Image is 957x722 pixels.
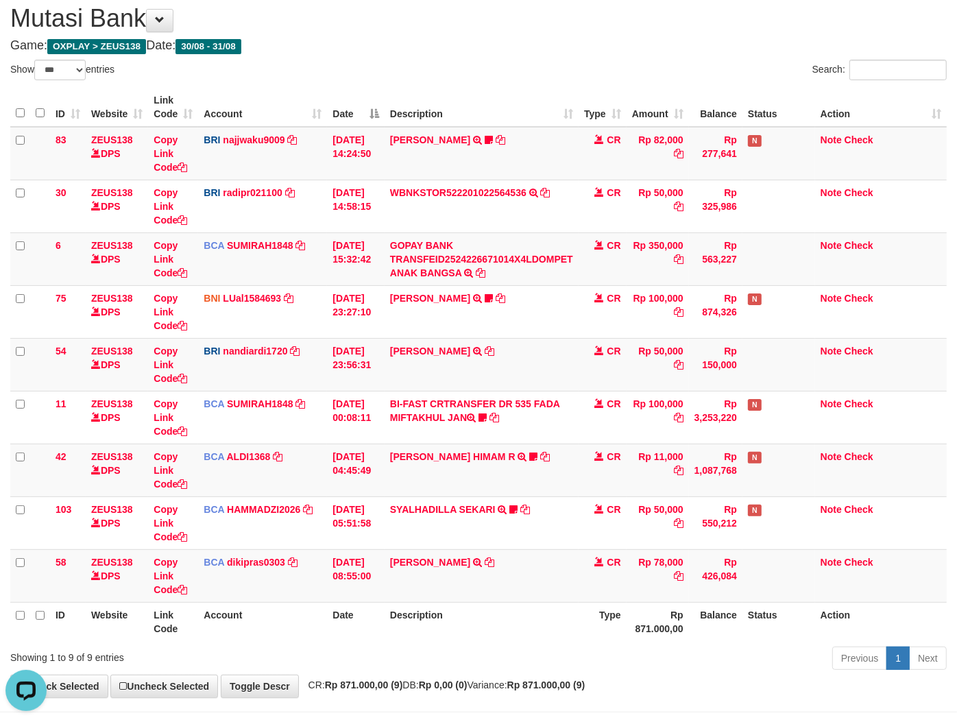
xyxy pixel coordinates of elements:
[50,88,86,127] th: ID: activate to sort column ascending
[689,338,742,391] td: Rp 150,000
[295,398,305,409] a: Copy SUMIRAH1848 to clipboard
[485,346,494,357] a: Copy VALENTINO LAHU to clipboard
[91,293,133,304] a: ZEUS138
[390,557,470,568] a: [PERSON_NAME]
[327,180,385,232] td: [DATE] 14:58:15
[327,338,385,391] td: [DATE] 23:56:31
[627,127,689,180] td: Rp 82,000
[821,504,842,515] a: Note
[56,134,66,145] span: 83
[56,346,66,357] span: 54
[821,240,842,251] a: Note
[496,134,505,145] a: Copy TARI PRATIWI to clipboard
[86,338,148,391] td: DPS
[390,346,470,357] a: [PERSON_NAME]
[284,293,293,304] a: Copy LUal1584693 to clipboard
[154,557,187,595] a: Copy Link Code
[154,398,187,437] a: Copy Link Code
[385,88,579,127] th: Description: activate to sort column ascending
[674,518,683,529] a: Copy Rp 50,000 to clipboard
[47,39,146,54] span: OXPLAY > ZEUS138
[56,451,66,462] span: 42
[390,240,573,278] a: GOPAY BANK TRANSFEID2524226671014X4LDOMPET ANAK BANGSA
[821,398,842,409] a: Note
[327,496,385,549] td: [DATE] 05:51:58
[607,134,621,145] span: CR
[390,187,526,198] a: WBNKSTOR522201022564536
[50,602,86,641] th: ID
[86,444,148,496] td: DPS
[845,398,873,409] a: Check
[607,293,621,304] span: CR
[579,88,627,127] th: Type: activate to sort column ascending
[288,557,298,568] a: Copy dikipras0303 to clipboard
[627,285,689,338] td: Rp 100,000
[204,293,220,304] span: BNI
[154,187,187,226] a: Copy Link Code
[627,232,689,285] td: Rp 350,000
[204,134,220,145] span: BRI
[5,5,47,47] button: Open LiveChat chat widget
[290,346,300,357] a: Copy nandiardi1720 to clipboard
[674,306,683,317] a: Copy Rp 100,000 to clipboard
[154,346,187,384] a: Copy Link Code
[223,187,282,198] a: radipr021100
[607,398,621,409] span: CR
[154,451,187,490] a: Copy Link Code
[689,602,742,641] th: Balance
[689,232,742,285] td: Rp 563,227
[86,602,148,641] th: Website
[91,346,133,357] a: ZEUS138
[86,549,148,602] td: DPS
[540,451,550,462] a: Copy ALVA HIMAM R to clipboard
[10,60,114,80] label: Show entries
[748,505,762,516] span: Has Note
[821,451,842,462] a: Note
[845,187,873,198] a: Check
[845,240,873,251] a: Check
[56,398,66,409] span: 11
[56,293,66,304] span: 75
[742,602,815,641] th: Status
[674,465,683,476] a: Copy Rp 11,000 to clipboard
[607,187,621,198] span: CR
[812,60,947,80] label: Search:
[302,679,585,690] span: CR: DB: Variance:
[91,504,133,515] a: ZEUS138
[273,451,282,462] a: Copy ALDI1368 to clipboard
[627,496,689,549] td: Rp 50,000
[674,570,683,581] a: Copy Rp 78,000 to clipboard
[627,338,689,391] td: Rp 50,000
[849,60,947,80] input: Search:
[845,293,873,304] a: Check
[742,88,815,127] th: Status
[579,602,627,641] th: Type
[148,602,198,641] th: Link Code
[748,452,762,464] span: Has Note
[845,557,873,568] a: Check
[674,254,683,265] a: Copy Rp 350,000 to clipboard
[627,602,689,641] th: Rp 871.000,00
[285,187,295,198] a: Copy radipr021100 to clipboard
[10,675,108,698] a: Check Selected
[86,88,148,127] th: Website: activate to sort column ascending
[223,134,284,145] a: najjwaku9009
[10,5,947,32] h1: Mutasi Bank
[607,557,621,568] span: CR
[223,293,281,304] a: LUal1584693
[674,359,683,370] a: Copy Rp 50,000 to clipboard
[198,602,327,641] th: Account
[295,240,305,251] a: Copy SUMIRAH1848 to clipboard
[419,679,468,690] strong: Rp 0,00 (0)
[815,602,947,641] th: Action
[689,88,742,127] th: Balance
[489,412,499,423] a: Copy BI-FAST CRTRANSFER DR 535 FADA MIFTAKHUL JAN to clipboard
[303,504,313,515] a: Copy HAMMADZI2026 to clipboard
[34,60,86,80] select: Showentries
[390,504,496,515] a: SYALHADILLA SEKARI
[204,187,220,198] span: BRI
[674,201,683,212] a: Copy Rp 50,000 to clipboard
[689,444,742,496] td: Rp 1,087,768
[86,232,148,285] td: DPS
[327,285,385,338] td: [DATE] 23:27:10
